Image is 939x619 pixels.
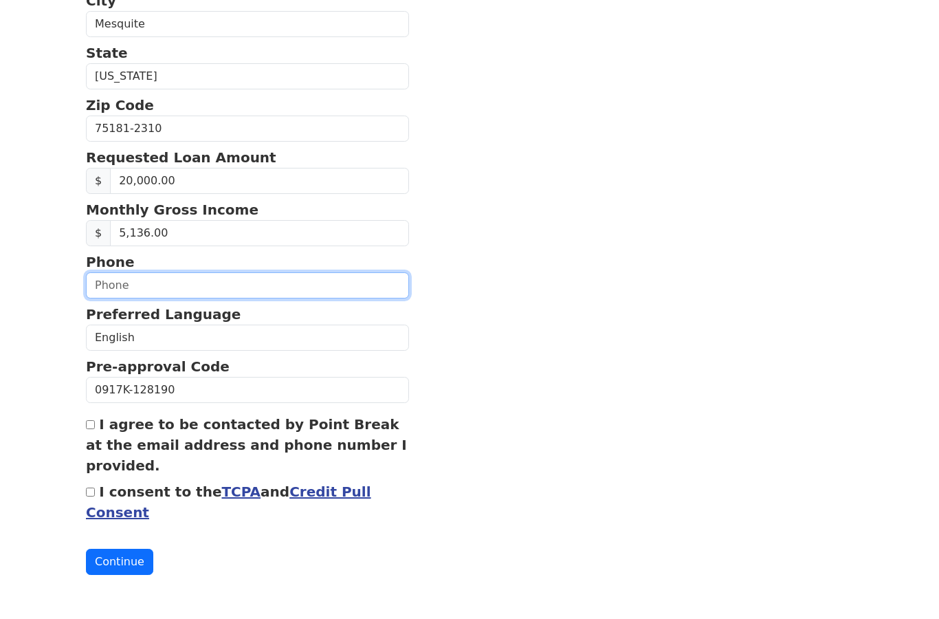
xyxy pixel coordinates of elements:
input: Phone [86,275,409,301]
input: Zip Code [86,118,409,144]
strong: Phone [86,257,134,273]
strong: Pre-approval Code [86,361,230,378]
strong: State [86,47,128,64]
span: $ [86,223,111,249]
strong: Preferred Language [86,309,241,325]
input: 0.00 [110,223,409,249]
a: TCPA [221,486,261,503]
input: Pre-approval Code [86,380,409,406]
strong: Zip Code [86,100,154,116]
span: $ [86,171,111,197]
input: Requested Loan Amount [110,171,409,197]
input: City [86,14,409,40]
label: I agree to be contacted by Point Break at the email address and phone number I provided. [86,419,407,477]
label: I consent to the and [86,486,371,523]
button: Continue [86,552,153,578]
strong: Requested Loan Amount [86,152,276,169]
p: Monthly Gross Income [86,202,409,223]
